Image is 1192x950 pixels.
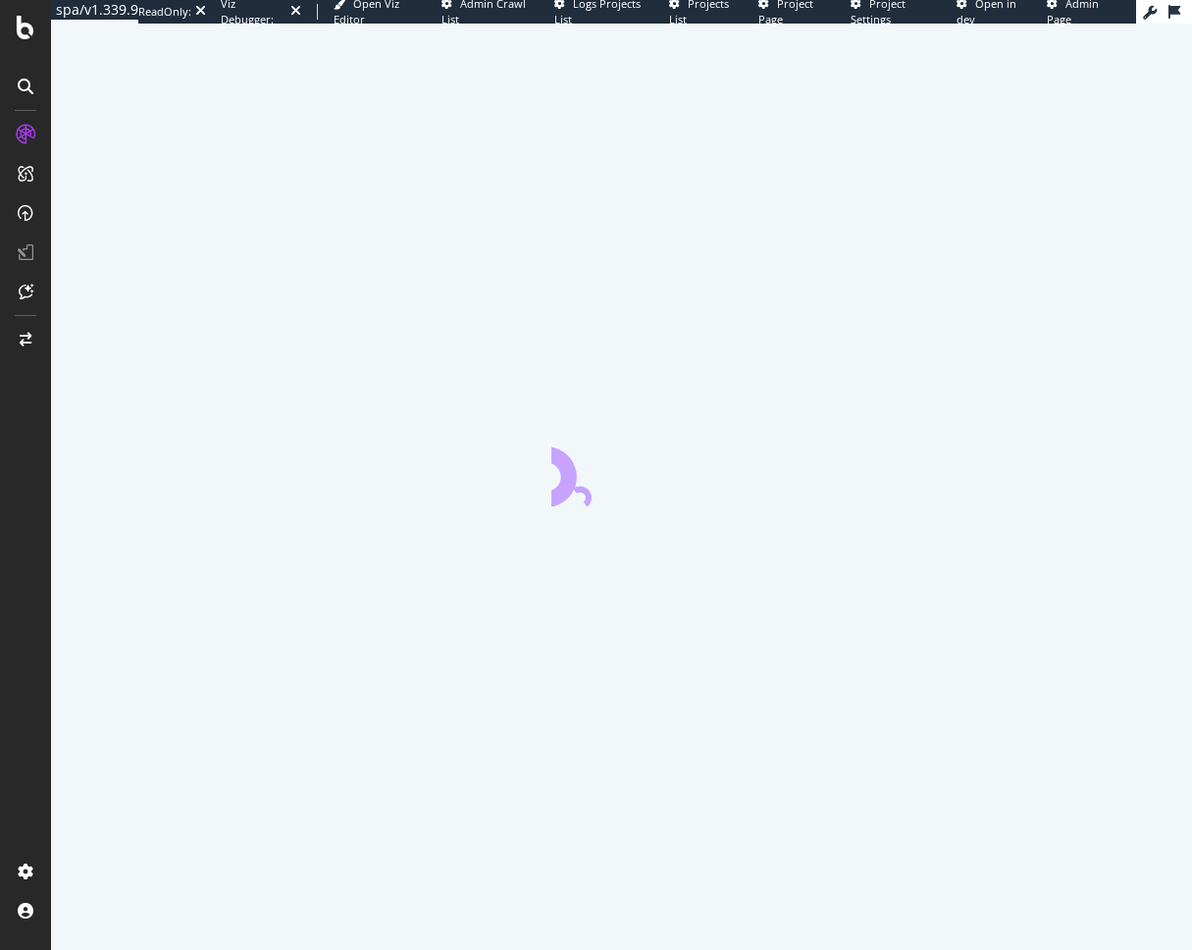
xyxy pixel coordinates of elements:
div: ReadOnly: [138,4,191,20]
div: animation [551,436,693,506]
